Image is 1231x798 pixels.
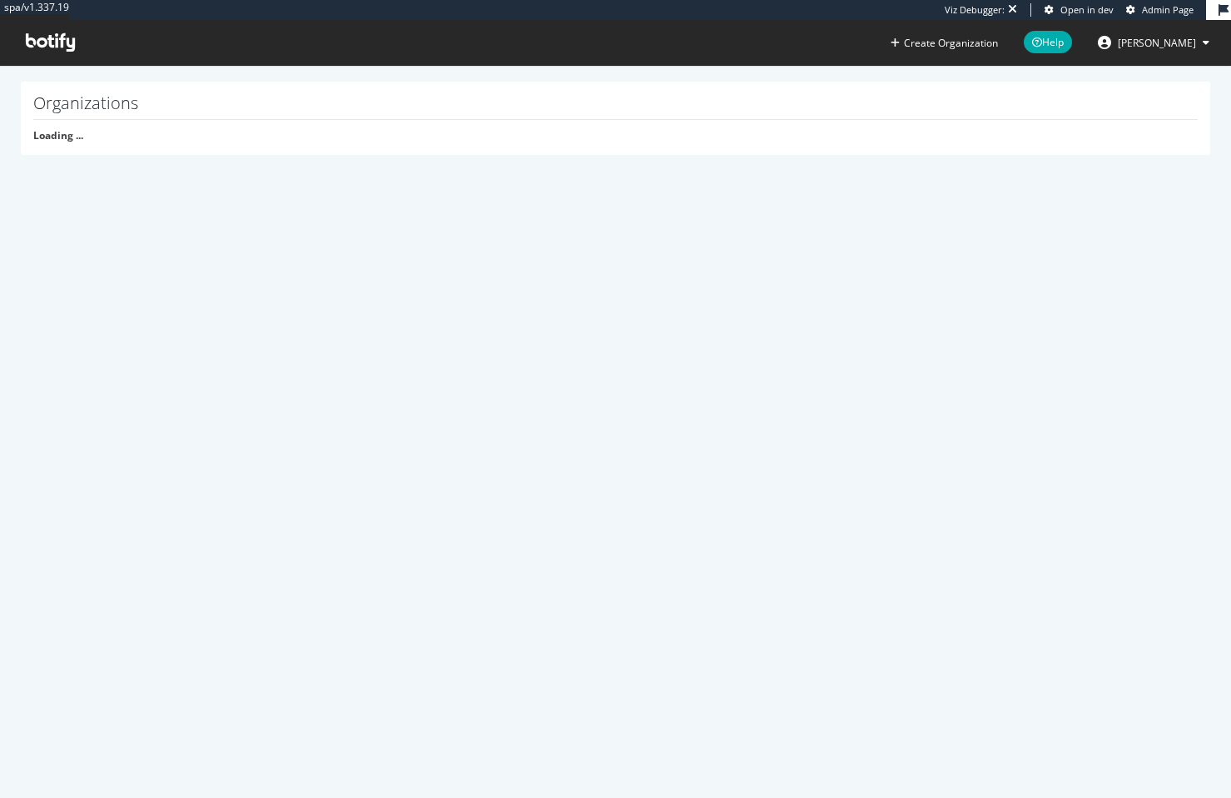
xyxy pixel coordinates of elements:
strong: Loading ... [33,128,83,142]
button: [PERSON_NAME] [1085,29,1223,56]
span: Open in dev [1060,3,1114,16]
div: Viz Debugger: [945,3,1005,17]
span: Help [1024,31,1072,53]
span: kerry [1118,36,1196,50]
span: Admin Page [1142,3,1194,16]
h1: Organizations [33,94,1198,120]
a: Open in dev [1045,3,1114,17]
button: Create Organization [890,35,999,51]
a: Admin Page [1126,3,1194,17]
